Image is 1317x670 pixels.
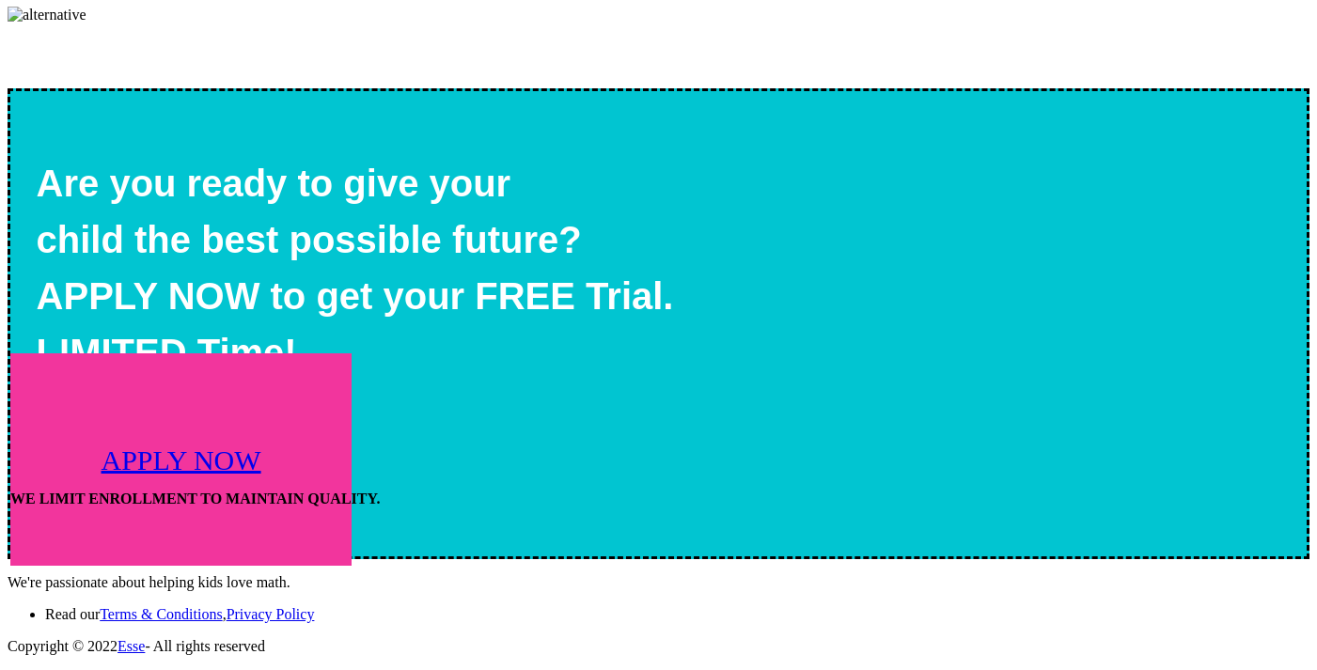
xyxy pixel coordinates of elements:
[100,606,222,622] a: Terms & Conditions
[10,353,352,566] a: APPLY NOW
[37,163,674,373] b: Are you ready to give your child the best possible future? APPLY NOW to get your FREE Trial. LIMI...
[227,606,315,622] a: Privacy Policy
[8,574,1309,591] p: We're passionate about helping kids love math.
[8,638,1309,655] p: Copyright © 2022 - All rights reserved
[8,7,86,88] img: alternative
[118,638,145,654] a: Esse
[45,606,1309,623] div: Read our ,
[10,491,381,506] b: WE LIMIT ENROLLMENT TO MAINTAIN QUALITY.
